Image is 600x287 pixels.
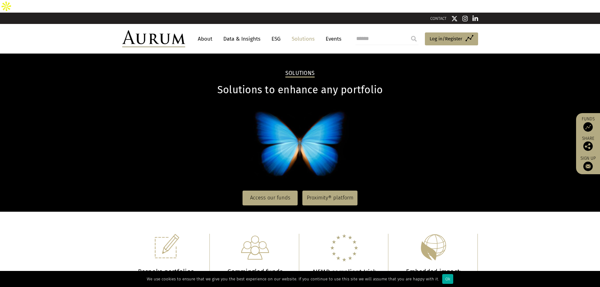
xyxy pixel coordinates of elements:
img: Share this post [583,141,593,151]
h3: Commingled funds [218,268,293,275]
input: Submit [408,32,420,45]
img: Aurum [122,30,185,47]
a: Log in/Register [425,32,478,46]
div: Share [579,136,597,151]
h3: Bespoke portfolios [129,268,203,275]
a: Sign up [579,156,597,171]
img: Access Funds [583,122,593,132]
img: Twitter icon [451,15,458,22]
a: CONTACT [430,16,447,21]
a: Proximity® platform [302,191,357,205]
div: Ok [442,274,453,284]
a: Events [323,33,341,45]
h3: AIFMD compliant Irish domiciled funds [307,268,382,283]
img: Linkedin icon [472,15,478,22]
a: Solutions [289,33,318,45]
img: Instagram icon [462,15,468,22]
span: Log in/Register [430,35,462,43]
img: Sign up to our newsletter [583,162,593,171]
a: About [195,33,215,45]
a: Data & Insights [220,33,264,45]
h1: Solutions to enhance any portfolio [122,84,478,96]
a: ESG [268,33,284,45]
h2: Solutions [285,70,315,77]
a: Access our funds [243,191,298,205]
a: Funds [579,116,597,132]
